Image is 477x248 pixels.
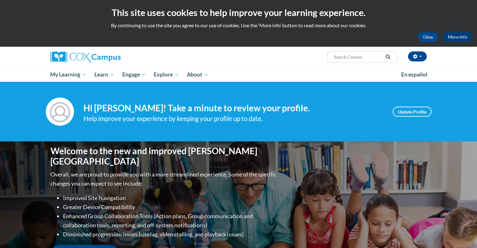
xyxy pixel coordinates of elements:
li: Enhanced Group Collaboration Tools (Action plans, Group communication and collaboration tools, re... [63,212,278,230]
button: Search [383,53,393,61]
button: Okay [418,32,438,42]
h4: Hi [PERSON_NAME]! Take a minute to review your profile. [83,103,383,113]
a: Explore [150,67,183,82]
span: Learn [94,71,114,78]
li: Diminished progression issues (site lag, video stalling, and playback issues) [63,230,278,239]
p: Overall, we are proud to provide you with a more streamlined experience. Some of the specific cha... [50,170,278,188]
button: Account Settings [408,51,427,61]
a: More Info [443,32,472,42]
li: Improved Site Navigation [63,193,278,203]
h1: Welcome to the new and improved [PERSON_NAME][GEOGRAPHIC_DATA] [50,146,278,167]
a: Update Profile [393,107,432,117]
img: Profile Image [46,98,74,126]
span: Engage [122,71,146,78]
a: En español [397,68,432,81]
a: Learn [90,67,118,82]
li: Greater Device Compatibility [63,203,278,212]
span: Explore [154,71,179,78]
span: About [187,71,208,78]
h2: This site uses cookies to help improve your learning experience. [5,6,472,19]
span: My Learning [50,71,86,78]
input: Search Courses [333,53,383,61]
a: My Learning [46,67,91,82]
div: Help improve your experience by keeping your profile up to date. [83,113,383,124]
img: Cox Campus [50,51,121,63]
a: Engage [118,67,150,82]
a: About [183,67,212,82]
div: Main menu [41,67,436,82]
p: By continuing to use the site you agree to our use of cookies. Use the ‘More info’ button to read... [5,22,472,29]
span: En español [401,71,427,78]
a: Cox Campus [50,51,170,63]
